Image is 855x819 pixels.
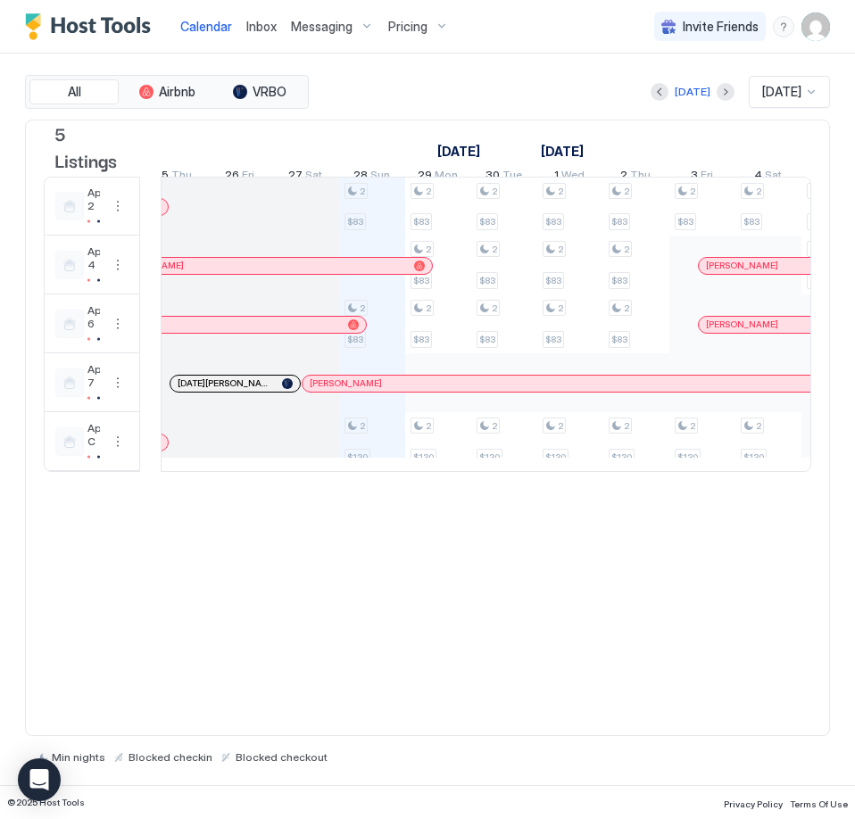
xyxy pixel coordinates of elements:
a: September 29, 2025 [413,164,462,190]
span: 2 [360,302,365,314]
a: October 2, 2025 [616,164,655,190]
a: Terms Of Use [790,793,848,812]
span: Apt 6 [87,303,100,330]
span: Messaging [291,19,353,35]
span: 2 [558,420,563,432]
div: menu [107,372,129,393]
span: 29 [418,168,432,186]
span: 2 [620,168,627,186]
span: Invite Friends [683,19,759,35]
button: More options [107,372,129,393]
span: $83 [809,275,826,286]
a: October 4, 2025 [750,164,786,190]
span: Inbox [246,19,277,34]
span: VRBO [253,84,286,100]
div: Open Intercom Messenger [18,758,61,801]
span: 2 [426,420,431,432]
a: Calendar [180,17,232,36]
span: $83 [611,275,627,286]
span: Wed [561,168,585,186]
span: $83 [611,334,627,345]
div: User profile [801,12,830,41]
span: $83 [479,216,495,227]
span: Apt 4 [87,244,100,271]
div: menu [107,254,129,276]
span: Apt 2 [87,186,100,212]
span: 2 [426,244,431,255]
span: Fri [242,168,254,186]
span: 2 [558,302,563,314]
a: September 25, 2025 [150,164,196,190]
span: 2 [624,302,629,314]
span: © 2025 Host Tools [7,797,85,808]
span: 2 [756,420,761,432]
span: $130 [413,451,434,463]
span: Blocked checkout [236,750,328,764]
span: $130 [677,451,698,463]
span: 2 [492,302,497,314]
div: tab-group [25,75,309,109]
span: All [68,84,81,100]
span: [PERSON_NAME] [310,377,382,389]
span: Privacy Policy [724,798,783,809]
span: 2 [756,186,761,197]
button: All [29,79,119,104]
button: [DATE] [672,81,713,103]
span: $83 [347,216,363,227]
div: menu [773,16,794,37]
button: Next month [717,83,735,101]
a: Inbox [246,17,277,36]
span: Fri [701,168,713,186]
button: More options [107,195,129,217]
span: Apt 7 [87,362,100,389]
span: $83 [413,275,429,286]
span: 2 [492,244,497,255]
div: [DATE] [675,84,710,100]
span: $83 [545,334,561,345]
button: More options [107,313,129,335]
span: 2 [624,244,629,255]
a: September 26, 2025 [220,164,259,190]
a: September 30, 2025 [481,164,527,190]
span: 5 Listings [54,120,129,173]
span: 25 [154,168,169,186]
span: Min nights [52,750,105,764]
a: Host Tools Logo [25,13,159,40]
a: September 13, 2025 [433,138,485,164]
button: More options [107,431,129,452]
span: $130 [545,451,566,463]
span: [DATE][PERSON_NAME] [178,377,275,389]
span: Blocked checkin [129,750,212,764]
span: [PERSON_NAME] [706,318,778,330]
span: $83 [611,216,627,227]
a: October 1, 2025 [550,164,589,190]
span: Airbnb [159,84,195,100]
div: menu [107,313,129,335]
a: September 28, 2025 [349,164,394,190]
span: [DATE] [762,84,801,100]
span: 26 [225,168,239,186]
span: $83 [545,216,561,227]
span: $130 [347,451,368,463]
span: Thu [630,168,651,186]
span: $130 [611,451,632,463]
span: 3 [691,168,698,186]
span: $83 [413,216,429,227]
span: 2 [492,186,497,197]
span: Sat [305,168,322,186]
span: 2 [690,420,695,432]
span: 2 [624,186,629,197]
span: 2 [624,420,629,432]
span: 2 [558,186,563,197]
span: $83 [413,334,429,345]
span: Sat [765,168,782,186]
span: 2 [426,186,431,197]
span: 2 [690,186,695,197]
span: 28 [353,168,368,186]
a: October 1, 2025 [536,138,588,164]
span: Apt C [87,421,100,448]
span: $83 [809,216,826,227]
span: Pricing [388,19,427,35]
button: Previous month [651,83,668,101]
